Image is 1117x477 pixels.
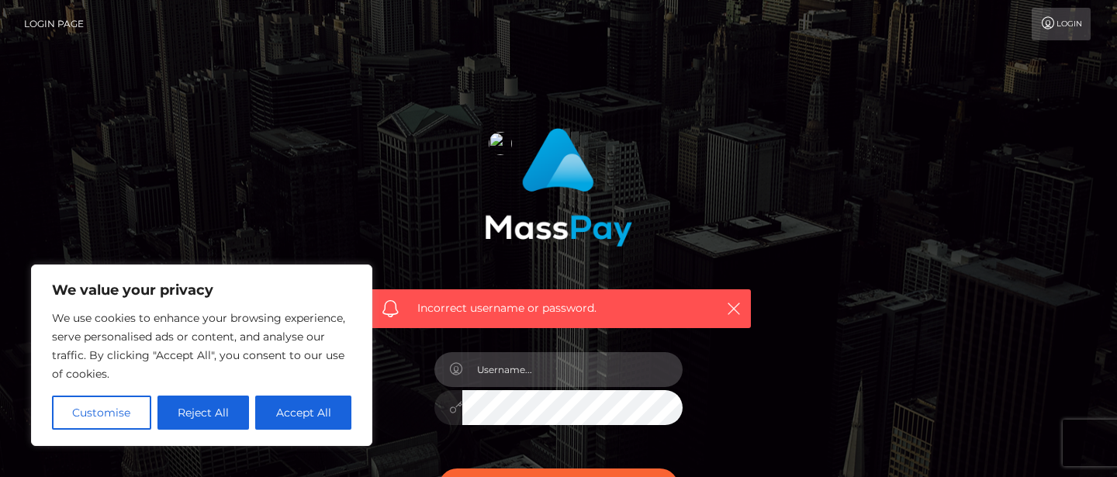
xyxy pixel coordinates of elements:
[52,396,151,430] button: Customise
[417,300,700,316] span: Incorrect username or password.
[489,132,512,155] img: upload-icon.svg
[157,396,250,430] button: Reject All
[255,396,351,430] button: Accept All
[31,264,372,446] div: We value your privacy
[489,132,512,155] div: Alibaba Image Search
[24,8,84,40] a: Login Page
[462,352,683,387] input: Username...
[485,128,632,247] img: MassPay Login
[52,281,351,299] p: We value your privacy
[1032,8,1091,40] a: Login
[52,309,351,383] p: We use cookies to enhance your browsing experience, serve personalised ads or content, and analys...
